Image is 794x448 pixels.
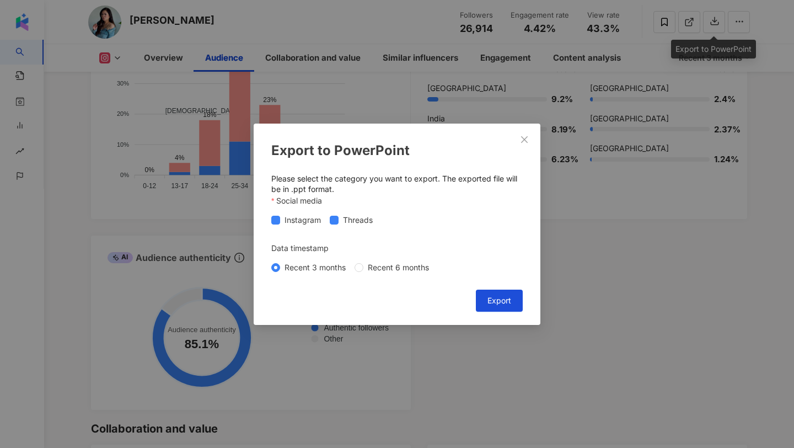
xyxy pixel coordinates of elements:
span: Recent 6 months [363,261,433,273]
button: Close [513,128,535,150]
span: close [520,135,529,143]
div: Please select the category you want to export. The exported file will be in .ppt format. [271,173,523,194]
span: Threads [339,214,377,226]
label: Social media [271,194,330,206]
span: Recent 3 months [280,261,350,273]
label: Data timestamp [271,242,336,254]
div: Export to PowerPoint [271,141,523,160]
span: Export [487,296,511,305]
button: Export [476,289,523,311]
span: Instagram [280,214,325,226]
